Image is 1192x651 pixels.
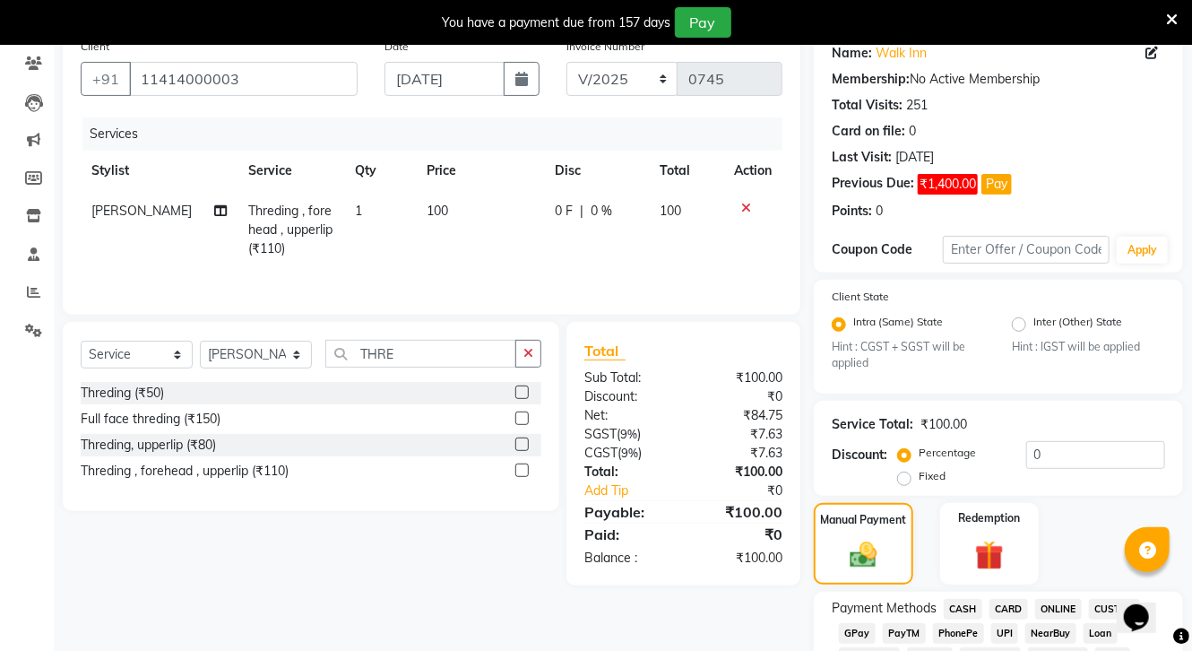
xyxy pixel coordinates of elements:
[832,44,872,63] div: Name:
[842,539,886,570] img: _cash.svg
[1033,314,1122,335] label: Inter (Other) State
[81,39,109,55] label: Client
[571,482,703,500] a: Add Tip
[876,202,883,221] div: 0
[839,623,876,644] span: GPay
[684,463,797,482] div: ₹100.00
[584,426,617,442] span: SGST
[1117,237,1168,264] button: Apply
[620,427,637,441] span: 9%
[649,151,724,191] th: Total
[545,151,649,191] th: Disc
[571,549,684,568] div: Balance :
[832,70,1165,89] div: No Active Membership
[684,387,797,406] div: ₹0
[660,203,681,219] span: 100
[1089,599,1141,620] span: CUSTOM
[832,415,913,434] div: Service Total:
[684,369,797,387] div: ₹100.00
[981,174,1012,195] button: Pay
[416,151,545,191] th: Price
[571,524,684,545] div: Paid:
[1117,579,1174,633] iframe: chat widget
[966,537,1014,573] img: _gift.svg
[584,445,618,461] span: CGST
[832,148,892,167] div: Last Visit:
[581,202,584,221] span: |
[723,151,782,191] th: Action
[325,340,516,368] input: Search or Scan
[895,148,934,167] div: [DATE]
[991,623,1019,644] span: UPI
[832,240,943,259] div: Coupon Code
[556,202,574,221] span: 0 F
[571,501,684,523] div: Payable:
[919,445,976,461] label: Percentage
[427,203,448,219] span: 100
[832,339,985,372] small: Hint : CGST + SGST will be applied
[355,203,362,219] span: 1
[958,510,1020,526] label: Redemption
[832,70,910,89] div: Membership:
[883,623,926,644] span: PayTM
[684,501,797,523] div: ₹100.00
[918,174,978,195] span: ₹1,400.00
[571,387,684,406] div: Discount:
[91,203,192,219] span: [PERSON_NAME]
[919,468,946,484] label: Fixed
[684,425,797,444] div: ₹7.63
[344,151,416,191] th: Qty
[876,44,927,63] a: Walk Inn
[81,436,216,455] div: Threding, upperlip (₹80)
[1025,623,1076,644] span: NearBuy
[621,446,638,460] span: 9%
[129,62,358,96] input: Search by Name/Mobile/Email/Code
[703,482,797,500] div: ₹0
[566,39,644,55] label: Invoice Number
[571,425,684,444] div: ( )
[832,289,889,305] label: Client State
[238,151,345,191] th: Service
[684,524,797,545] div: ₹0
[81,62,131,96] button: +91
[832,96,903,115] div: Total Visits:
[571,369,684,387] div: Sub Total:
[821,512,907,528] label: Manual Payment
[832,202,872,221] div: Points:
[944,599,982,620] span: CASH
[853,314,943,335] label: Intra (Same) State
[933,623,984,644] span: PhonePe
[909,122,916,141] div: 0
[832,174,914,195] div: Previous Due:
[248,203,333,256] span: Threding , forehead , upperlip (₹110)
[1084,623,1118,644] span: Loan
[943,236,1110,264] input: Enter Offer / Coupon Code
[81,151,238,191] th: Stylist
[571,463,684,482] div: Total:
[443,13,671,32] div: You have a payment due from 157 days
[684,549,797,568] div: ₹100.00
[684,444,797,463] div: ₹7.63
[989,599,1028,620] span: CARD
[906,96,928,115] div: 251
[675,7,731,38] button: Pay
[81,462,289,481] div: Threding , forehead , upperlip (₹110)
[832,599,937,618] span: Payment Methods
[81,410,220,429] div: Full face threding (₹150)
[571,406,684,425] div: Net:
[832,122,905,141] div: Card on file:
[592,202,613,221] span: 0 %
[384,39,409,55] label: Date
[684,406,797,425] div: ₹84.75
[920,415,967,434] div: ₹100.00
[584,342,626,360] span: Total
[1035,599,1082,620] span: ONLINE
[82,117,796,151] div: Services
[1012,339,1165,355] small: Hint : IGST will be applied
[832,446,887,464] div: Discount:
[571,444,684,463] div: ( )
[81,384,164,403] div: Threding (₹50)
